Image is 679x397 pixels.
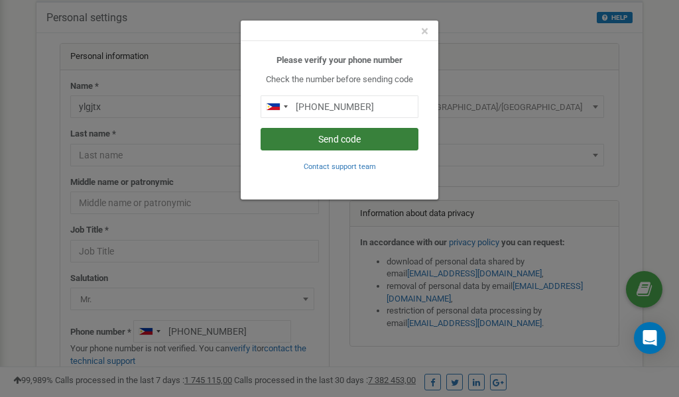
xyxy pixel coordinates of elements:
[421,25,428,38] button: Close
[261,128,418,150] button: Send code
[304,161,376,171] a: Contact support team
[261,95,418,118] input: 0905 123 4567
[277,55,402,65] b: Please verify your phone number
[421,23,428,39] span: ×
[261,74,418,86] p: Check the number before sending code
[304,162,376,171] small: Contact support team
[634,322,666,354] div: Open Intercom Messenger
[261,96,292,117] div: Telephone country code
